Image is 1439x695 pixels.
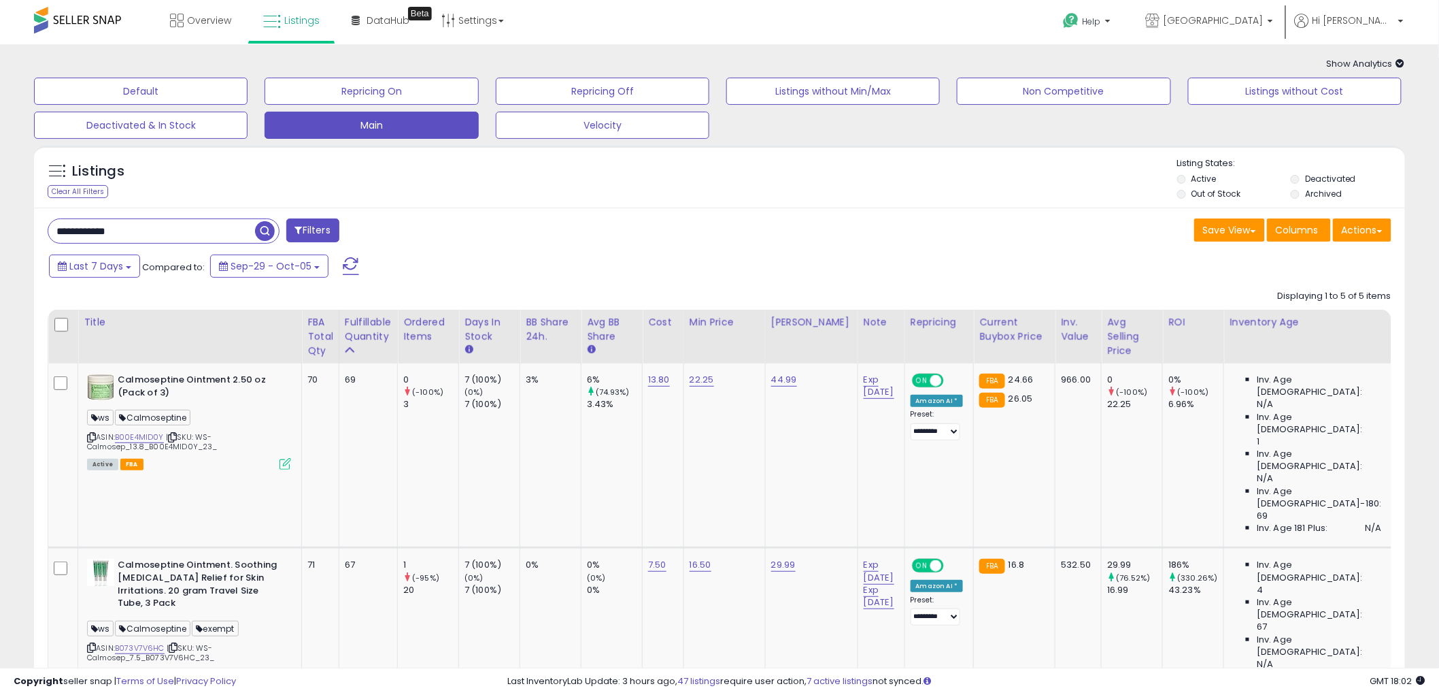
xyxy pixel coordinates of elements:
[911,410,964,440] div: Preset:
[587,559,642,571] div: 0%
[192,621,238,636] span: exempt
[913,375,930,387] span: ON
[87,559,291,679] div: ASIN:
[1257,374,1381,398] span: Inv. Age [DEMOGRAPHIC_DATA]:
[14,675,236,688] div: seller snap | |
[1061,374,1091,386] div: 966.00
[1188,78,1402,105] button: Listings without Cost
[87,559,114,586] img: 41StqP3sl4L._SL40_.jpg
[1257,510,1268,522] span: 69
[1257,621,1267,633] span: 67
[187,14,231,27] span: Overview
[231,259,311,273] span: Sep-29 - Oct-05
[72,162,124,181] h5: Listings
[690,373,714,387] a: 22.25
[771,373,797,387] a: 44.99
[864,315,899,329] div: Note
[807,675,873,688] a: 7 active listings
[87,643,215,663] span: | SKU: WS-Calmosep_7.5_B073V7V6HC_23_
[1107,374,1162,386] div: 0
[911,580,964,592] div: Amazon AI *
[1062,12,1079,29] i: Get Help
[1177,572,1217,583] small: (330.26%)
[1267,219,1331,242] button: Columns
[1333,219,1391,242] button: Actions
[115,643,165,654] a: B073V7V6HC
[307,559,328,571] div: 71
[87,374,114,400] img: 41Td3Z-m03L._SL40_.jpg
[942,560,964,572] span: OFF
[1116,572,1150,583] small: (76.52%)
[1305,173,1356,184] label: Deactivated
[116,675,174,688] a: Terms of Use
[1327,57,1405,70] span: Show Analytics
[1305,188,1342,199] label: Archived
[1230,315,1386,329] div: Inventory Age
[265,78,478,105] button: Repricing On
[979,374,1004,389] small: FBA
[412,572,439,583] small: (-95%)
[1191,173,1217,184] label: Active
[48,185,108,198] div: Clear All Filters
[1168,559,1223,571] div: 186%
[1278,290,1391,303] div: Displaying 1 to 5 of 5 items
[403,559,458,571] div: 1
[367,14,409,27] span: DataHub
[84,315,296,329] div: Title
[176,675,236,688] a: Privacy Policy
[771,558,796,572] a: 29.99
[1009,373,1034,386] span: 24.66
[1257,584,1263,596] span: 4
[771,315,852,329] div: [PERSON_NAME]
[690,558,711,572] a: 16.50
[911,596,964,626] div: Preset:
[115,621,190,636] span: Calmoseptine
[979,315,1049,344] div: Current Buybox Price
[1257,559,1381,583] span: Inv. Age [DEMOGRAPHIC_DATA]:
[1107,584,1162,596] div: 16.99
[864,558,894,609] a: Exp [DATE] Exp [DATE]
[1257,522,1328,534] span: Inv. Age 181 Plus:
[587,315,637,344] div: Avg BB Share
[1295,14,1404,44] a: Hi [PERSON_NAME]
[648,373,670,387] a: 13.80
[87,459,118,470] span: All listings currently available for purchase on Amazon
[648,315,678,329] div: Cost
[1257,472,1273,485] span: N/A
[464,387,484,398] small: (0%)
[911,395,964,407] div: Amazon AI *
[1107,559,1162,571] div: 29.99
[726,78,940,105] button: Listings without Min/Max
[14,675,63,688] strong: Copyright
[587,398,642,410] div: 3.43%
[587,374,642,386] div: 6%
[1009,558,1025,571] span: 16.8
[979,559,1004,574] small: FBA
[87,410,114,425] span: ws
[412,387,443,398] small: (-100%)
[265,112,478,139] button: Main
[284,14,320,27] span: Listings
[69,259,123,273] span: Last 7 Days
[1061,559,1091,571] div: 532.50
[1116,387,1147,398] small: (-100%)
[913,560,930,572] span: ON
[307,374,328,386] div: 70
[87,432,218,452] span: | SKU: WS-Calmosep_13.8_B00E4MID0Y_23_
[1168,374,1223,386] div: 0%
[345,559,387,571] div: 67
[496,78,709,105] button: Repricing Off
[307,315,333,358] div: FBA Total Qty
[678,675,721,688] a: 47 listings
[496,112,709,139] button: Velocity
[464,374,520,386] div: 7 (100%)
[1257,436,1259,448] span: 1
[345,374,387,386] div: 69
[1168,584,1223,596] div: 43.23%
[464,559,520,571] div: 7 (100%)
[403,315,453,344] div: Ordered Items
[403,374,458,386] div: 0
[1107,398,1162,410] div: 22.25
[1052,2,1124,44] a: Help
[1257,398,1273,410] span: N/A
